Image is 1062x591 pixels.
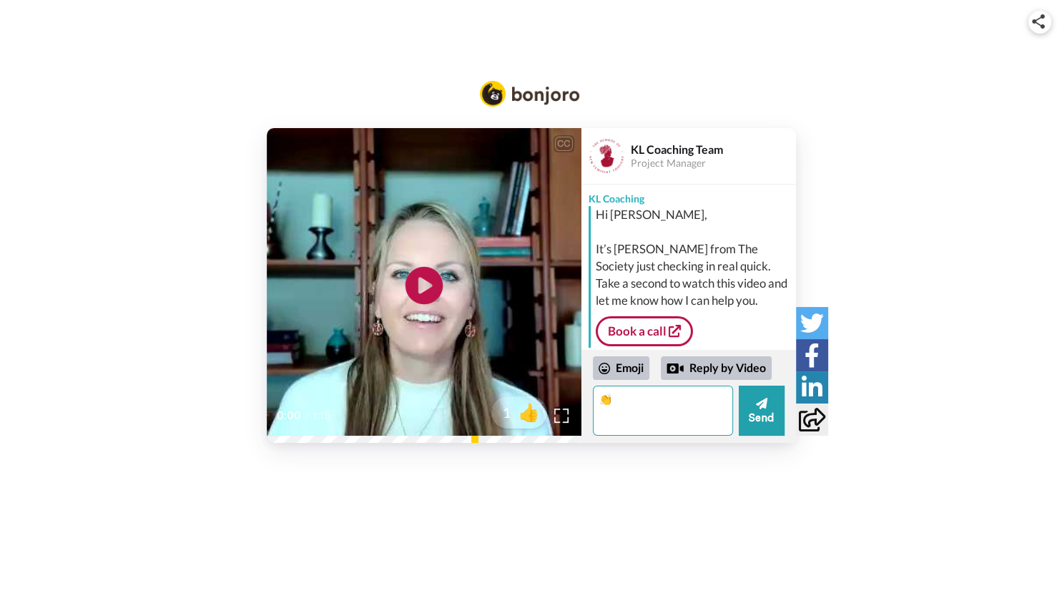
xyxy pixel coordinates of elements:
img: Profile Image [589,139,624,173]
button: 1👍 [491,396,547,429]
div: Project Manager [631,157,795,170]
div: Hi [PERSON_NAME], It’s [PERSON_NAME] from The Society just checking in real quick. Take a second ... [596,206,792,309]
a: Book a call [596,316,693,346]
span: 1 [491,402,511,422]
span: 1:15 [313,407,338,424]
div: Emoji [593,356,649,379]
textarea: 👏 [593,386,733,436]
div: CC [555,137,573,151]
span: 0:00 [277,407,302,424]
div: Reply by Video [661,356,772,381]
div: KL Coaching Team [631,142,795,156]
button: Send [739,386,785,436]
span: / [305,407,310,424]
img: Bonjoro Logo [480,81,580,107]
span: 👍 [511,401,547,424]
div: Reply by Video [667,360,684,377]
div: KL Coaching [581,185,796,206]
img: ic_share.svg [1032,14,1045,29]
